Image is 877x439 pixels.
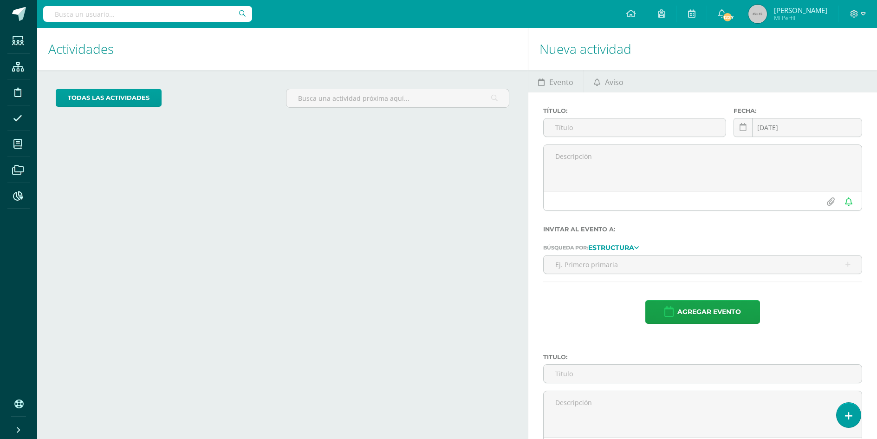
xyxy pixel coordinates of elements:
[645,300,760,324] button: Agregar evento
[544,365,862,383] input: Titulo
[549,71,573,93] span: Evento
[48,28,517,70] h1: Actividades
[43,6,252,22] input: Busca un usuario...
[588,243,634,252] strong: Estructura
[774,14,827,22] span: Mi Perfil
[543,354,862,360] label: Titulo :
[734,107,862,114] label: Fecha:
[544,256,862,274] input: Ej. Primero primaria
[539,28,866,70] h1: Nueva actividad
[722,12,732,22] span: 1227
[528,70,584,92] a: Evento
[605,71,624,93] span: Aviso
[56,89,162,107] a: todas las Actividades
[543,107,726,114] label: Título:
[286,89,508,107] input: Busca una actividad próxima aquí...
[748,5,767,23] img: 45x45
[584,70,634,92] a: Aviso
[543,244,588,251] span: Búsqueda por:
[734,118,862,137] input: Fecha de entrega
[544,118,726,137] input: Título
[677,301,741,323] span: Agregar evento
[588,244,639,250] a: Estructura
[543,226,862,233] label: Invitar al evento a:
[774,6,827,15] span: [PERSON_NAME]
